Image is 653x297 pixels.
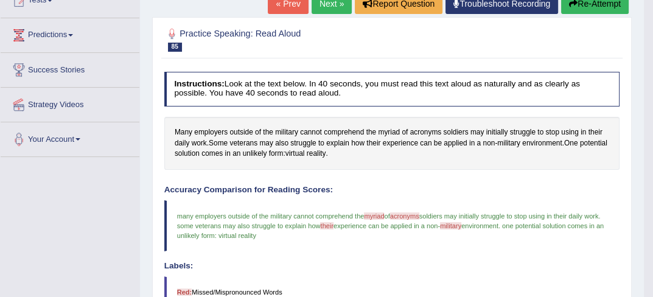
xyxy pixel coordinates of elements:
[1,88,139,118] a: Strategy Videos
[384,212,389,220] span: of
[440,222,461,229] span: military
[420,138,431,149] span: Click to see word definition
[470,127,484,138] span: Click to see word definition
[326,138,349,149] span: Click to see word definition
[218,232,256,239] span: virtual reality
[175,127,192,138] span: Click to see word definition
[307,148,326,159] span: Click to see word definition
[378,127,400,138] span: Click to see word definition
[259,138,273,149] span: Click to see word definition
[1,122,139,153] a: Your Account
[598,212,600,220] span: .
[443,127,468,138] span: Click to see word definition
[164,262,620,271] h4: Labels:
[545,127,559,138] span: Click to see word definition
[164,72,620,107] h4: Look at the text below. In 40 seconds, you must read this text aloud as naturally and as clearly ...
[164,186,620,195] h4: Accuracy Comparison for Reading Scores:
[177,288,192,296] b: Red:
[333,222,440,229] span: experience can be applied in a non-
[243,148,267,159] span: Click to see word definition
[320,222,333,229] span: their
[275,127,298,138] span: Click to see word definition
[263,127,273,138] span: Click to see word definition
[561,127,578,138] span: Click to see word definition
[318,138,324,149] span: Click to see word definition
[209,138,228,149] span: Click to see word definition
[366,127,377,138] span: Click to see word definition
[300,127,322,138] span: Click to see word definition
[483,138,495,149] span: Click to see word definition
[275,138,288,149] span: Click to see word definition
[497,138,520,149] span: Click to see word definition
[215,232,217,239] span: :
[402,127,408,138] span: Click to see word definition
[383,138,418,149] span: Click to see word definition
[581,127,586,138] span: Click to see word definition
[580,138,607,149] span: Click to see word definition
[174,79,224,88] b: Instructions:
[588,127,602,138] span: Click to see word definition
[564,138,578,149] span: Click to see word definition
[201,148,223,159] span: Click to see word definition
[419,212,599,220] span: soldiers may initially struggle to stop using in their daily work
[269,148,284,159] span: Click to see word definition
[410,127,442,138] span: Click to see word definition
[177,212,365,220] span: many employers outside of the military cannot comprehend the
[164,117,620,170] div: . - . : .
[390,212,419,220] span: acronyms
[175,148,200,159] span: Click to see word definition
[255,127,261,138] span: Click to see word definition
[486,127,508,138] span: Click to see word definition
[351,138,365,149] span: Click to see word definition
[477,138,481,149] span: Click to see word definition
[469,138,475,149] span: Click to see word definition
[324,127,364,138] span: Click to see word definition
[175,138,189,149] span: Click to see word definition
[434,138,442,149] span: Click to see word definition
[364,212,384,220] span: myriad
[232,148,240,159] span: Click to see word definition
[290,138,316,149] span: Click to see word definition
[366,138,380,149] span: Click to see word definition
[510,127,536,138] span: Click to see word definition
[225,148,230,159] span: Click to see word definition
[498,222,500,229] span: .
[164,26,447,52] h2: Practice Speaking: Read Aloud
[168,43,182,52] span: 85
[537,127,543,138] span: Click to see word definition
[461,222,498,229] span: environment
[522,138,562,149] span: Click to see word definition
[192,138,207,149] span: Click to see word definition
[177,222,321,229] span: some veterans may also struggle to explain how
[444,138,467,149] span: Click to see word definition
[285,148,305,159] span: Click to see word definition
[229,138,257,149] span: Click to see word definition
[194,127,228,138] span: Click to see word definition
[1,18,139,49] a: Predictions
[229,127,253,138] span: Click to see word definition
[1,53,139,83] a: Success Stories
